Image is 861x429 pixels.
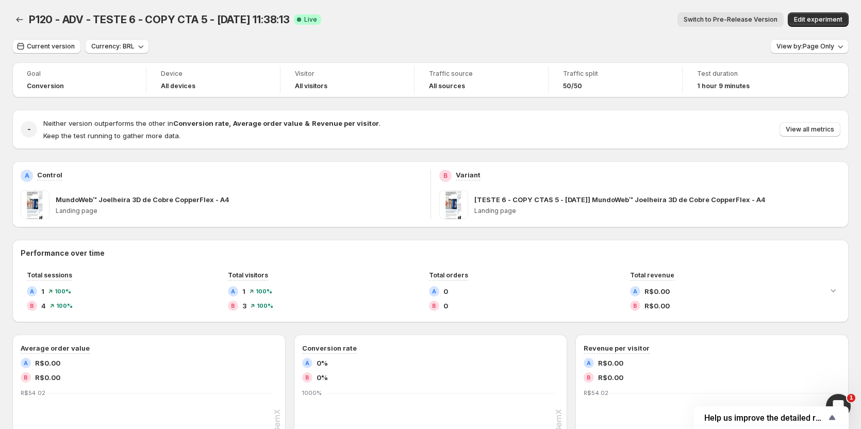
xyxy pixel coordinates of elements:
[443,301,448,311] span: 0
[257,303,273,309] span: 100 %
[25,172,29,180] h2: A
[770,39,849,54] button: View by:Page Only
[27,124,31,135] h2: -
[563,82,582,90] span: 50/50
[794,15,842,24] span: Edit experiment
[429,69,534,91] a: Traffic sourceAll sources
[474,207,841,215] p: Landing page
[231,288,235,294] h2: A
[443,172,448,180] h2: B
[317,372,328,383] span: 0%
[697,82,750,90] span: 1 hour 9 minutes
[43,131,180,140] span: Keep the test running to gather more data.
[12,39,81,54] button: Current version
[27,271,72,279] span: Total sessions
[233,119,303,127] strong: Average order value
[85,39,149,54] button: Currency: BRL
[304,15,317,24] span: Live
[173,119,229,127] strong: Conversion rate
[317,358,328,368] span: 0%
[429,271,468,279] span: Total orders
[598,358,623,368] span: R$0.00
[704,411,838,424] button: Show survey - Help us improve the detailed report for A/B campaigns
[630,271,674,279] span: Total revenue
[56,303,73,309] span: 100 %
[229,119,231,127] strong: ,
[563,70,668,78] span: Traffic split
[21,190,49,219] img: MundoWeb™ Joelheira 3D de Cobre CopperFlex - A4
[161,70,266,78] span: Device
[429,70,534,78] span: Traffic source
[295,69,400,91] a: VisitorAll visitors
[242,286,245,296] span: 1
[41,286,44,296] span: 1
[456,170,481,180] p: Variant
[704,413,826,423] span: Help us improve the detailed report for A/B campaigns
[312,119,379,127] strong: Revenue per visitor
[12,12,27,27] button: Back
[56,207,422,215] p: Landing page
[429,82,465,90] h4: All sources
[847,394,855,402] span: 1
[826,283,840,298] button: Expand chart
[305,119,310,127] strong: &
[432,303,436,309] h2: B
[788,12,849,27] button: Edit experiment
[786,125,834,134] span: View all metrics
[55,288,71,294] span: 100 %
[91,42,135,51] span: Currency: BRL
[161,69,266,91] a: DeviceAll devices
[302,343,357,353] h3: Conversion rate
[439,190,468,219] img: [TESTE 6 - COPY CTAS 5 - 19/08/25] MundoWeb™ Joelheira 3D de Cobre CopperFlex - A4
[697,70,802,78] span: Test duration
[677,12,784,27] button: Switch to Pre-Release Version
[563,69,668,91] a: Traffic split50/50
[37,170,62,180] p: Control
[633,303,637,309] h2: B
[684,15,777,24] span: Switch to Pre-Release Version
[443,286,448,296] span: 0
[27,82,64,90] span: Conversion
[30,288,34,294] h2: A
[584,343,650,353] h3: Revenue per visitor
[24,360,28,366] h2: A
[644,286,670,296] span: R$0.00
[697,69,802,91] a: Test duration1 hour 9 minutes
[305,374,309,381] h2: B
[587,360,591,366] h2: A
[35,358,60,368] span: R$0.00
[302,389,322,397] text: 1000%
[161,82,195,90] h4: All devices
[295,82,327,90] h4: All visitors
[43,119,380,127] span: Neither version outperforms the other in .
[242,301,246,311] span: 3
[826,394,851,419] iframe: Intercom live chat
[27,42,75,51] span: Current version
[21,248,840,258] h2: Performance over time
[21,389,45,397] text: R$54.02
[780,122,840,137] button: View all metrics
[598,372,623,383] span: R$0.00
[256,288,272,294] span: 100 %
[21,343,90,353] h3: Average order value
[584,389,608,397] text: R$54.02
[27,69,131,91] a: GoalConversion
[474,194,766,205] p: [TESTE 6 - COPY CTAS 5 - [DATE]] MundoWeb™ Joelheira 3D de Cobre CopperFlex - A4
[231,303,235,309] h2: B
[295,70,400,78] span: Visitor
[228,271,268,279] span: Total visitors
[644,301,670,311] span: R$0.00
[56,194,229,205] p: MundoWeb™ Joelheira 3D de Cobre CopperFlex - A4
[27,70,131,78] span: Goal
[633,288,637,294] h2: A
[30,303,34,309] h2: B
[305,360,309,366] h2: A
[587,374,591,381] h2: B
[41,301,46,311] span: 4
[432,288,436,294] h2: A
[776,42,834,51] span: View by: Page Only
[29,13,290,26] span: P120 - ADV - TESTE 6 - COPY CTA 5 - [DATE] 11:38:13
[24,374,28,381] h2: B
[35,372,60,383] span: R$0.00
